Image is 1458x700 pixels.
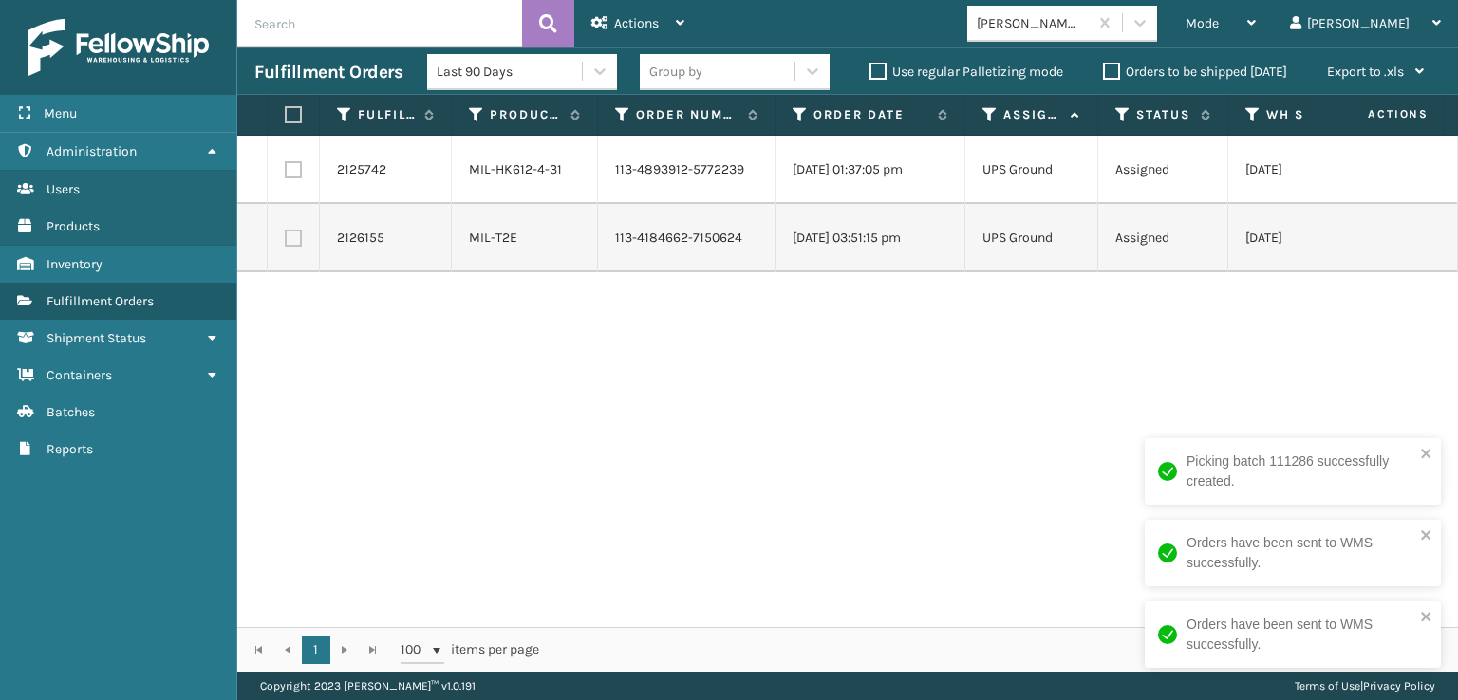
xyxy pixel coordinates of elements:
label: Order Date [813,106,928,123]
span: Shipment Status [47,330,146,346]
td: Assigned [1098,204,1228,272]
span: 100 [401,640,429,659]
span: items per page [401,636,539,664]
label: Use regular Palletizing mode [869,64,1063,80]
span: Products [47,218,100,234]
div: [PERSON_NAME] Brands [977,13,1090,33]
span: Fulfillment Orders [47,293,154,309]
p: Copyright 2023 [PERSON_NAME]™ v 1.0.191 [260,672,476,700]
span: Actions [614,15,659,31]
td: UPS Ground [965,136,1098,204]
div: Orders have been sent to WMS successfully. [1187,533,1414,573]
span: Users [47,181,80,197]
label: Status [1136,106,1191,123]
span: Actions [1308,99,1440,130]
span: Containers [47,367,112,383]
span: Administration [47,143,137,159]
button: close [1420,527,1433,545]
td: 113-4184662-7150624 [598,204,776,272]
label: Product SKU [490,106,561,123]
label: WH Ship By Date [1266,106,1381,123]
a: 2125742 [337,160,386,179]
a: MIL-T2E [469,230,517,246]
button: close [1420,609,1433,627]
div: Group by [649,62,702,82]
button: close [1420,446,1433,464]
td: UPS Ground [965,204,1098,272]
td: [DATE] [1228,204,1418,272]
h3: Fulfillment Orders [254,61,402,83]
a: 1 [302,636,330,664]
span: Inventory [47,256,103,272]
a: MIL-HK612-4-31 [469,161,562,177]
span: Batches [47,404,95,420]
td: [DATE] 01:37:05 pm [776,136,965,204]
label: Assigned Carrier Service [1003,106,1061,123]
label: Order Number [636,106,738,123]
span: Mode [1186,15,1219,31]
a: 2126155 [337,229,384,248]
div: Last 90 Days [437,62,584,82]
label: Fulfillment Order Id [358,106,415,123]
div: Picking batch 111286 successfully created. [1187,451,1414,491]
label: Orders to be shipped [DATE] [1103,64,1287,80]
td: Assigned [1098,136,1228,204]
span: Export to .xls [1327,64,1404,80]
span: Menu [44,105,77,121]
td: [DATE] 03:51:15 pm [776,204,965,272]
div: 1 - 2 of 2 items [566,640,1437,659]
img: logo [28,19,209,76]
span: Reports [47,441,93,457]
td: 113-4893912-5772239 [598,136,776,204]
div: Orders have been sent to WMS successfully. [1187,615,1414,654]
td: [DATE] [1228,136,1418,204]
